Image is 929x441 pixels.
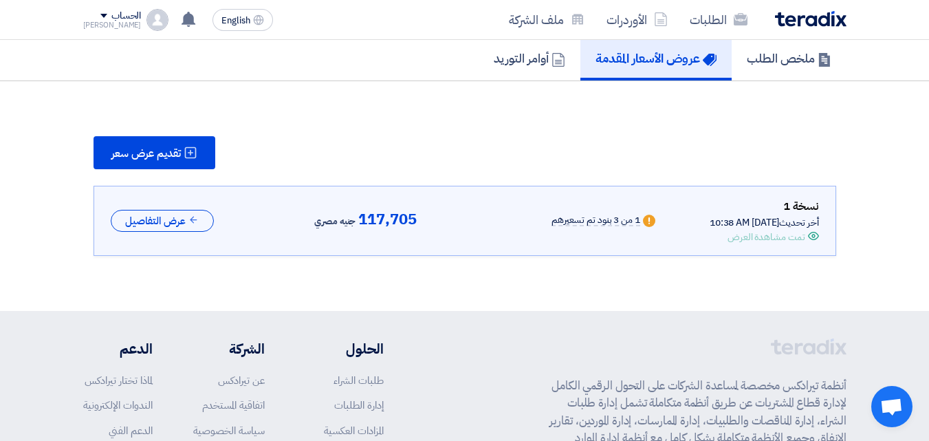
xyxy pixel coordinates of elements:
div: نسخة 1 [710,197,819,215]
a: أوامر التوريد [479,36,580,80]
a: ملف الشركة [498,3,595,36]
span: تقديم عرض سعر [111,148,181,159]
a: سياسة الخصوصية [193,423,265,438]
a: Open chat [871,386,912,427]
button: تقديم عرض سعر [94,136,215,169]
a: ملخص الطلب [732,36,846,80]
span: English [221,16,250,25]
a: الندوات الإلكترونية [83,398,153,413]
img: profile_test.png [146,9,168,31]
div: 1 من 3 بنود تم تسعيرهم [551,215,640,226]
a: اتفاقية المستخدم [202,398,265,413]
h5: أوامر التوريد [494,50,565,66]
div: الحساب [111,10,141,22]
div: [PERSON_NAME] [83,21,142,29]
li: الشركة [193,338,265,359]
h5: عروض الأسعار المقدمة [595,50,717,66]
button: English [212,9,273,31]
button: عرض التفاصيل [111,210,214,233]
h5: ملخص الطلب [747,50,831,66]
div: أخر تحديث [DATE] 10:38 AM [710,215,819,230]
li: الدعم [83,338,153,359]
a: طلبات الشراء [334,373,384,388]
img: Teradix logo [775,11,846,27]
a: عن تيرادكس [218,373,265,388]
span: جنيه مصري [314,213,356,230]
li: الحلول [306,338,384,359]
a: الدعم الفني [109,423,153,438]
span: 117,705 [358,211,416,228]
a: الطلبات [679,3,758,36]
a: المزادات العكسية [324,423,384,438]
a: عروض الأسعار المقدمة [580,36,732,80]
a: إدارة الطلبات [334,398,384,413]
a: الأوردرات [595,3,679,36]
a: لماذا تختار تيرادكس [85,373,153,388]
div: تمت مشاهدة العرض [728,230,805,244]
